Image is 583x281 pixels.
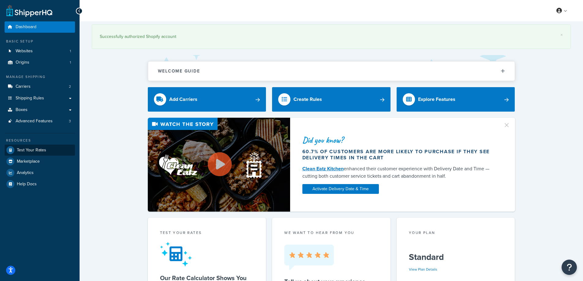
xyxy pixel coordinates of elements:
span: Carriers [16,84,31,89]
span: Websites [16,49,33,54]
a: Clean Eatz Kitchen [302,165,344,172]
a: Create Rules [272,87,391,112]
a: Analytics [5,167,75,178]
div: enhanced their customer experience with Delivery Date and Time — cutting both customer service ti... [302,165,496,180]
a: Shipping Rules [5,93,75,104]
a: Activate Delivery Date & Time [302,184,379,194]
span: 3 [69,119,71,124]
a: Dashboard [5,21,75,33]
span: Origins [16,60,29,65]
a: Advanced Features3 [5,116,75,127]
span: 1 [70,49,71,54]
div: Add Carriers [169,95,197,104]
a: Explore Features [397,87,515,112]
div: Did you know? [302,136,496,144]
div: Explore Features [418,95,455,104]
img: Video thumbnail [148,118,290,212]
span: Shipping Rules [16,96,44,101]
a: Add Carriers [148,87,266,112]
a: Origins1 [5,57,75,68]
li: Origins [5,57,75,68]
a: Carriers2 [5,81,75,92]
span: Dashboard [16,24,36,30]
a: Boxes [5,104,75,116]
li: Carriers [5,81,75,92]
span: Help Docs [17,182,37,187]
button: Welcome Guide [148,61,515,81]
a: View Plan Details [409,267,437,272]
h5: Standard [409,252,503,262]
span: Boxes [16,107,28,113]
div: Manage Shipping [5,74,75,79]
li: Advanced Features [5,116,75,127]
div: Test your rates [160,230,254,237]
a: × [560,32,563,37]
h2: Welcome Guide [158,69,200,73]
a: Test Your Rates [5,145,75,156]
div: Successfully authorized Shopify account [100,32,563,41]
div: Your Plan [409,230,503,237]
a: Websites1 [5,46,75,57]
span: Marketplace [17,159,40,164]
div: 60.7% of customers are more likely to purchase if they see delivery times in the cart [302,149,496,161]
div: Basic Setup [5,39,75,44]
li: Websites [5,46,75,57]
span: Analytics [17,170,34,176]
div: Resources [5,138,75,143]
a: Help Docs [5,179,75,190]
span: 1 [70,60,71,65]
button: Open Resource Center [562,260,577,275]
span: Advanced Features [16,119,53,124]
p: we want to hear from you [284,230,378,235]
a: Marketplace [5,156,75,167]
span: Test Your Rates [17,148,46,153]
div: Create Rules [293,95,322,104]
span: 2 [69,84,71,89]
